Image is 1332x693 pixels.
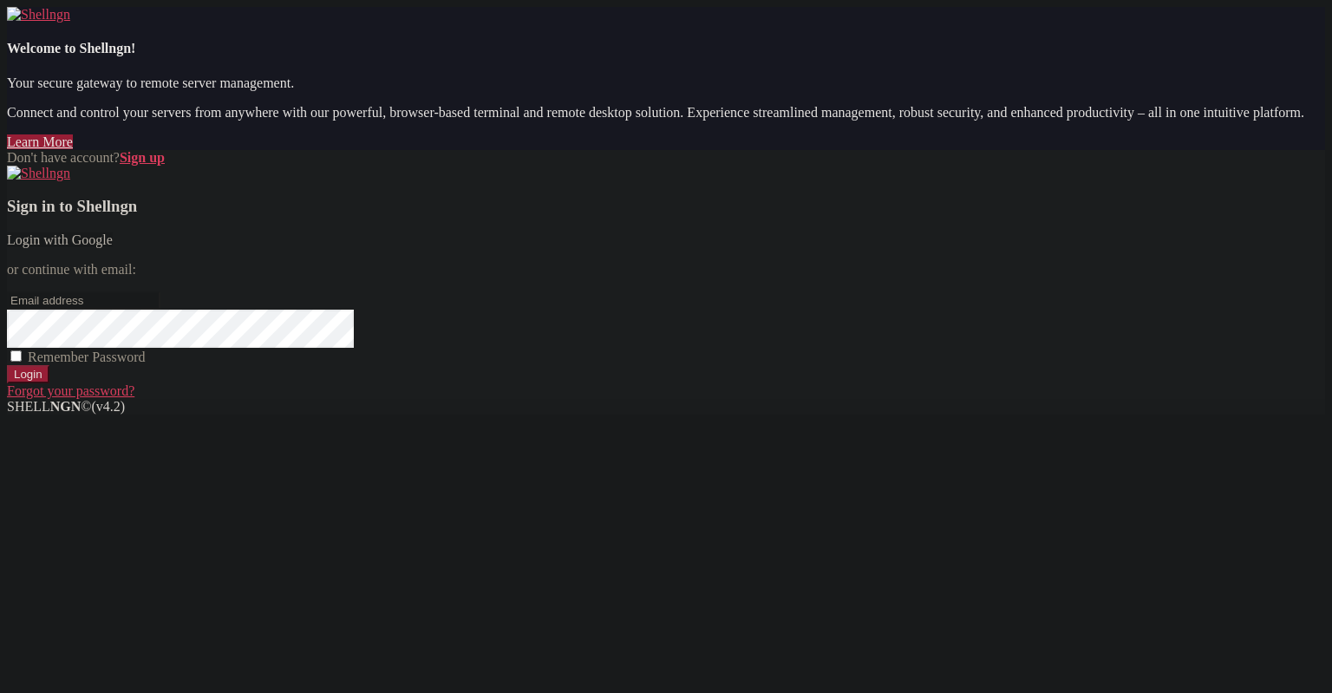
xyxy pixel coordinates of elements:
input: Login [7,365,49,383]
img: Shellngn [7,166,70,181]
p: or continue with email: [7,262,1325,278]
h4: Welcome to Shellngn! [7,41,1325,56]
div: Don't have account? [7,150,1325,166]
a: Login with Google [7,232,113,247]
input: Remember Password [10,350,22,362]
a: Forgot your password? [7,383,134,398]
p: Your secure gateway to remote server management. [7,75,1325,91]
span: Remember Password [28,350,146,364]
img: Shellngn [7,7,70,23]
input: Email address [7,291,160,310]
a: Learn More [7,134,73,149]
p: Connect and control your servers from anywhere with our powerful, browser-based terminal and remo... [7,105,1325,121]
a: Sign up [120,150,165,165]
b: NGN [50,399,82,414]
h3: Sign in to Shellngn [7,197,1325,216]
span: 4.2.0 [92,399,126,414]
span: SHELL © [7,399,125,414]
